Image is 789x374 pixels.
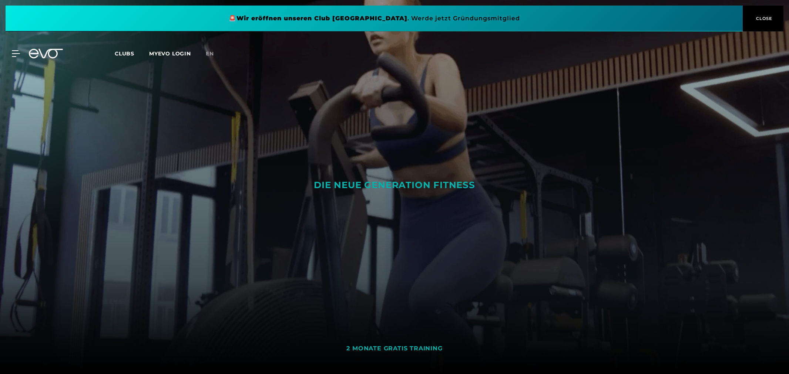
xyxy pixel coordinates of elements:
[346,345,442,353] div: 2 MONATE GRATIS TRAINING
[206,50,223,58] a: en
[267,179,522,191] div: DIE NEUE GENERATION FITNESS
[149,50,191,57] a: MYEVO LOGIN
[743,6,783,31] button: CLOSE
[206,50,214,57] span: en
[115,50,149,57] a: Clubs
[115,50,134,57] span: Clubs
[754,15,772,22] span: CLOSE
